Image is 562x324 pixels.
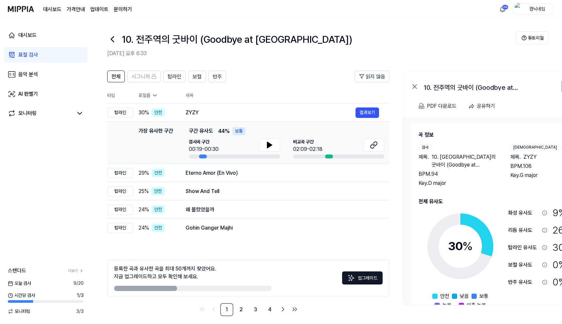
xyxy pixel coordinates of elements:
[516,31,549,44] button: 튜토리얼
[152,205,165,214] div: 안전
[152,108,165,117] div: 안전
[107,223,133,233] div: 탑라인
[417,100,458,113] button: PDF 다운로드
[139,127,173,158] div: 가장 유사한 구간
[4,47,88,63] a: 표절 검사
[289,304,300,315] a: Go to last page
[521,35,527,40] img: Help
[107,107,133,118] div: 탑라인
[366,73,385,81] span: 읽지 않음
[132,73,150,81] span: 시그니처
[208,71,226,82] button: 반주
[18,51,38,59] div: 표절 검사
[189,127,213,135] span: 구간 유사도
[189,138,219,145] span: 검사곡 구간
[188,71,206,82] button: 보컬
[220,303,233,316] a: 1
[508,278,539,286] div: 반주 유사도
[448,237,473,255] div: 30
[427,102,456,110] div: PDF 다운로드
[139,169,149,177] span: 29 %
[107,50,516,57] h2: [DATE] 오후 6:33
[213,73,222,81] span: 반주
[18,90,38,98] div: AI 판별기
[90,6,108,13] a: 업데이트
[8,292,35,299] span: 시간당 검사
[419,170,497,178] div: BPM. 94
[440,292,449,300] span: 안전
[342,277,383,283] a: Sparkles업그레이드
[460,292,469,300] span: 낮음
[293,138,322,145] span: 비교곡 구간
[263,303,276,316] a: 4
[168,73,181,81] span: 탑라인
[107,71,125,82] button: 전체
[186,206,379,214] div: 왜 몰랐었을까
[139,187,149,195] span: 25 %
[8,308,30,315] span: 모니터링
[151,187,164,195] div: 안전
[163,71,186,82] button: 탑라인
[77,292,84,299] span: 1 / 3
[122,32,352,47] h1: 10. 전주역의 굿바이 (Goodbye at Jeonju Station)
[249,303,262,316] a: 3
[18,71,38,78] div: 음악 분석
[502,5,508,10] div: 26
[235,303,248,316] a: 2
[197,304,207,315] a: Go to first page
[524,5,550,12] div: 뭔닉네임
[508,226,539,234] div: 리듬 유사도
[208,304,219,315] a: Go to previous page
[523,153,537,161] span: ZYZY
[8,267,26,275] span: 스탠다드
[508,209,539,217] div: 화성 유사도
[139,92,175,99] div: 표절률
[189,145,219,153] div: 00:19-00:30
[107,303,389,316] nav: pagination
[479,292,488,300] span: 보통
[8,109,73,117] a: 모니터링
[107,168,133,178] div: 탑라인
[419,103,424,109] img: PDF Download
[139,109,149,117] span: 30 %
[111,73,121,81] span: 전체
[186,169,379,177] div: Eterno Amor (En Vivo)
[152,224,165,232] div: 안전
[107,204,133,215] div: 탑라인
[186,88,389,103] th: 제목
[186,187,379,195] div: Show And Tell
[4,27,88,43] a: 대시보드
[293,145,322,153] div: 02:09-02:18
[467,301,486,309] span: 아주 높음
[8,280,31,287] span: 오늘 검사
[74,280,84,287] span: 9 / 20
[107,186,133,196] div: 탑라인
[139,206,149,214] span: 24 %
[152,169,165,177] div: 안전
[419,144,432,151] div: 검사
[186,109,355,117] div: ZYZY
[347,274,355,282] img: Sparkles
[43,6,61,13] a: 대시보드
[510,153,521,161] span: 제목 .
[477,102,495,110] div: 공유하기
[355,71,389,82] button: 읽지 않음
[342,271,383,284] button: 업그레이드
[107,88,133,104] th: 타입
[18,31,37,39] div: 대시보드
[232,127,245,135] div: 보통
[510,144,560,151] div: [DEMOGRAPHIC_DATA]
[76,308,84,315] span: 3 / 3
[278,304,288,315] a: Go to next page
[419,153,429,169] span: 제목 .
[419,179,497,187] div: Key. D major
[466,100,500,113] button: 공유하기
[462,239,473,253] span: %
[4,86,88,102] a: AI 판별기
[68,268,84,274] a: 더보기
[508,244,539,251] div: 탑라인 유사도
[67,6,85,13] button: 가격안내
[355,107,379,118] button: 결과보기
[192,73,202,81] span: 보컬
